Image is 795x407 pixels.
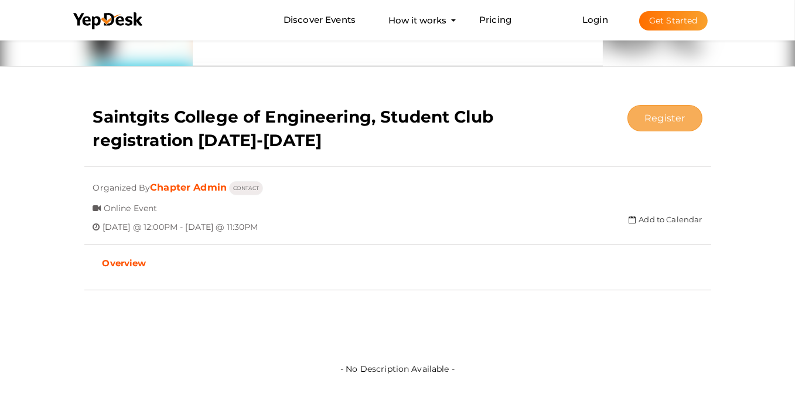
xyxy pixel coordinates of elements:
a: Chapter Admin [150,182,227,193]
button: Register [627,105,702,131]
button: Get Started [639,11,708,30]
a: Discover Events [284,9,356,31]
button: How it works [385,9,450,31]
span: [DATE] @ 12:00PM - [DATE] @ 11:30PM [103,213,258,232]
a: Login [582,14,608,25]
b: Overview [103,257,146,269]
a: Overview [94,249,155,278]
span: Online Event [104,194,158,213]
a: Add to Calendar [629,215,702,224]
a: Pricing [479,9,511,31]
span: Organized By [93,174,151,193]
button: CONTACT [229,181,263,195]
b: Saintgits College of Engineering, Student Club registration [DATE]-[DATE] [93,107,493,150]
label: - No Description Available - [340,302,455,377]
